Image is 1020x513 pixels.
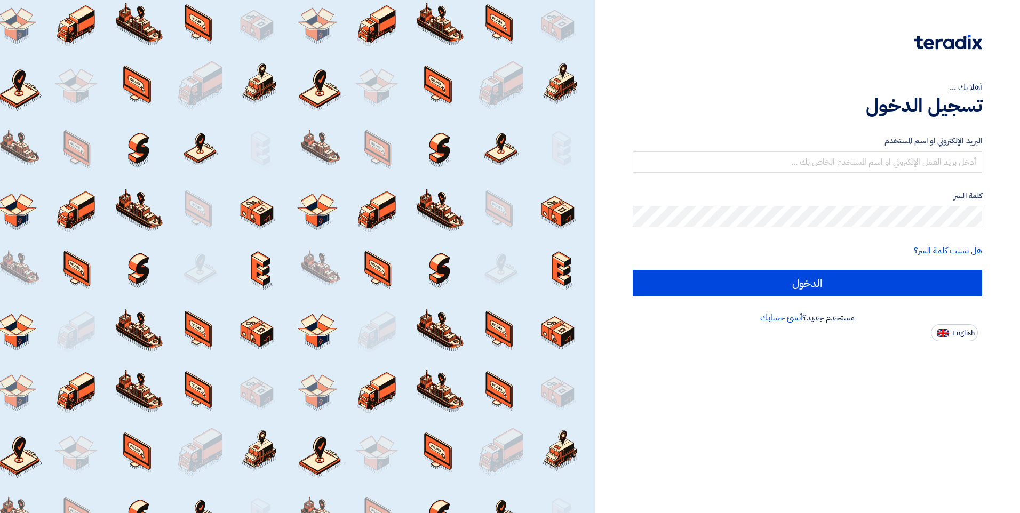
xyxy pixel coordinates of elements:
label: البريد الإلكتروني او اسم المستخدم [633,135,982,147]
span: English [952,330,975,337]
img: en-US.png [937,329,949,337]
label: كلمة السر [633,190,982,202]
img: Teradix logo [914,35,982,50]
input: الدخول [633,270,982,296]
a: هل نسيت كلمة السر؟ [914,244,982,257]
div: أهلا بك ... [633,81,982,94]
button: English [931,324,978,341]
input: أدخل بريد العمل الإلكتروني او اسم المستخدم الخاص بك ... [633,151,982,173]
div: مستخدم جديد؟ [633,311,982,324]
h1: تسجيل الدخول [633,94,982,117]
a: أنشئ حسابك [760,311,802,324]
